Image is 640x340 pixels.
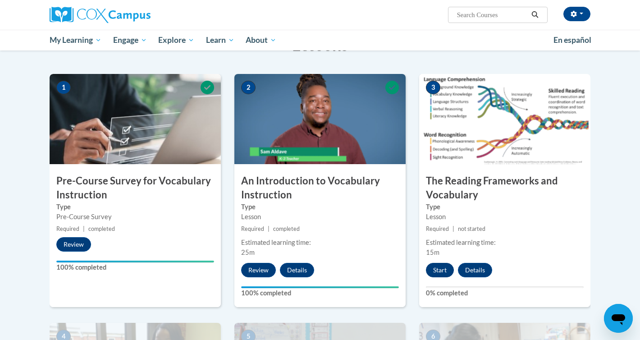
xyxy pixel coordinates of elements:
div: Pre-Course Survey [56,212,214,222]
a: Learn [200,30,240,51]
div: Your progress [241,286,399,288]
div: Main menu [36,30,604,51]
label: Type [241,202,399,212]
span: My Learning [50,35,101,46]
span: Required [56,225,79,232]
button: Review [241,263,276,277]
button: Account Settings [563,7,590,21]
label: 100% completed [241,288,399,298]
span: 2 [241,81,256,94]
button: Review [56,237,91,252]
button: Details [458,263,492,277]
div: Lesson [426,212,584,222]
span: 25m [241,248,255,256]
img: Course Image [234,74,406,164]
span: Explore [158,35,194,46]
img: Cox Campus [50,7,151,23]
button: Search [528,9,542,20]
img: Course Image [50,74,221,164]
label: Type [56,202,214,212]
span: About [246,35,276,46]
h3: Pre-Course Survey for Vocabulary Instruction [50,174,221,202]
span: Required [426,225,449,232]
a: Explore [152,30,200,51]
img: Course Image [419,74,590,164]
span: Required [241,225,264,232]
span: | [268,225,270,232]
span: 15m [426,248,439,256]
label: 100% completed [56,262,214,272]
span: completed [88,225,115,232]
a: My Learning [44,30,107,51]
div: Lesson [241,212,399,222]
iframe: Button to launch messaging window [604,304,633,333]
label: 0% completed [426,288,584,298]
span: Engage [113,35,147,46]
span: 3 [426,81,440,94]
span: 1 [56,81,71,94]
span: Learn [206,35,234,46]
div: Estimated learning time: [426,238,584,248]
a: About [240,30,283,51]
div: Estimated learning time: [241,238,399,248]
button: Start [426,263,454,277]
div: Your progress [56,261,214,262]
h3: The Reading Frameworks and Vocabulary [419,174,590,202]
label: Type [426,202,584,212]
span: | [83,225,85,232]
span: | [453,225,454,232]
a: Engage [107,30,153,51]
h3: An Introduction to Vocabulary Instruction [234,174,406,202]
span: completed [273,225,300,232]
input: Search Courses [456,9,528,20]
a: Cox Campus [50,7,221,23]
span: not started [458,225,485,232]
a: En español [548,31,597,50]
button: Details [280,263,314,277]
span: En español [553,35,591,45]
